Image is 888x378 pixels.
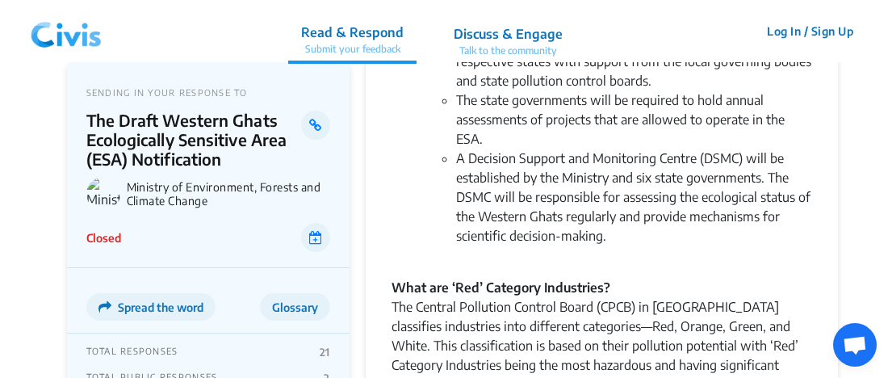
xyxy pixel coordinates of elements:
[301,42,404,57] p: Submit your feedback
[260,293,330,321] button: Glossary
[24,7,108,56] img: navlogo.png
[127,180,330,208] p: Ministry of Environment, Forests and Climate Change
[86,293,216,321] button: Spread the word
[454,44,563,58] p: Talk to the community
[456,149,812,265] li: A Decision Support and Monitoring Centre (DSMC) will be established by the Ministry and six state...
[833,323,877,367] div: Open chat
[86,87,330,98] p: SENDING IN YOUR RESPONSE TO
[86,229,121,246] p: Closed
[86,346,178,359] p: TOTAL RESPONSES
[756,19,864,44] button: Log In / Sign Up
[86,177,120,211] img: Ministry of Environment, Forests and Climate Change logo
[86,111,302,169] p: The Draft Western Ghats Ecologically Sensitive Area (ESA) Notification
[454,24,563,44] p: Discuss & Engage
[118,300,203,314] span: Spread the word
[392,279,610,296] strong: What are ‘Red’ Category Industries?
[320,346,330,359] p: 21
[301,23,404,42] p: Read & Respond
[456,90,812,149] li: The state governments will be required to hold annual assessments of projects that are allowed to...
[272,300,318,314] span: Glossary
